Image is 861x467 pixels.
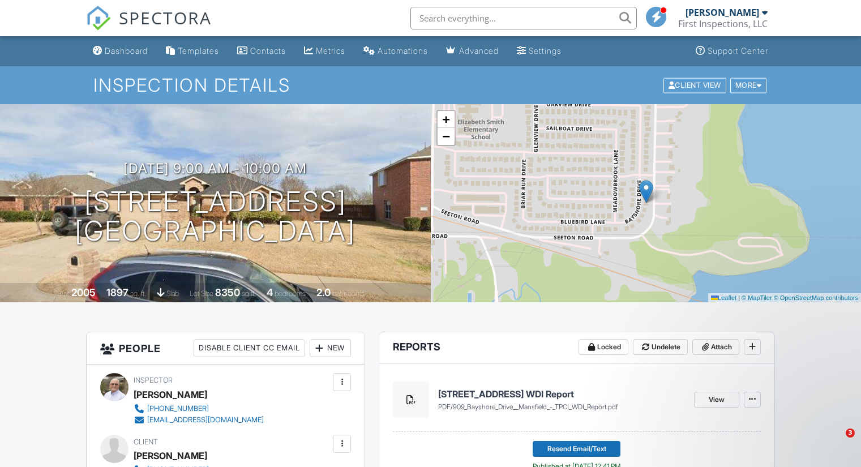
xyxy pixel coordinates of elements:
a: Support Center [691,41,773,62]
span: 3 [846,429,855,438]
span: sq.ft. [242,289,256,298]
div: Support Center [708,46,768,55]
a: Automations (Basic) [359,41,432,62]
h1: [STREET_ADDRESS] [GEOGRAPHIC_DATA] [75,187,355,247]
div: [PERSON_NAME] [134,447,207,464]
a: SPECTORA [86,15,212,39]
div: 1897 [106,286,128,298]
h1: Inspection Details [93,75,768,95]
a: Client View [662,80,729,89]
div: [PERSON_NAME] [686,7,759,18]
div: Contacts [250,46,286,55]
span: + [442,112,449,126]
span: − [442,129,449,143]
span: Inspector [134,376,173,384]
div: Automations [378,46,428,55]
a: Zoom in [438,111,455,128]
a: © OpenStreetMap contributors [774,294,858,301]
div: [PERSON_NAME] [134,386,207,403]
a: Zoom out [438,128,455,145]
div: Templates [178,46,219,55]
div: [EMAIL_ADDRESS][DOMAIN_NAME] [147,415,264,425]
a: Advanced [442,41,503,62]
span: Lot Size [190,289,213,298]
img: Marker [639,180,653,203]
div: Settings [529,46,562,55]
a: Metrics [299,41,350,62]
div: Advanced [459,46,499,55]
div: [PHONE_NUMBER] [147,404,209,413]
h3: [DATE] 9:00 am - 10:00 am [123,161,307,176]
span: Client [134,438,158,446]
input: Search everything... [410,7,637,29]
span: slab [166,289,179,298]
iframe: Intercom live chat [823,429,850,456]
a: Templates [161,41,224,62]
a: Settings [512,41,566,62]
span: bathrooms [332,289,365,298]
span: bedrooms [275,289,306,298]
div: 2005 [71,286,96,298]
div: 2.0 [316,286,331,298]
div: New [310,339,351,357]
a: Dashboard [88,41,152,62]
span: Built [57,289,70,298]
a: [PHONE_NUMBER] [134,403,264,414]
span: sq. ft. [130,289,146,298]
img: The Best Home Inspection Software - Spectora [86,6,111,31]
a: © MapTiler [742,294,772,301]
div: More [730,78,767,93]
div: Client View [663,78,726,93]
h3: People [87,332,365,365]
a: [EMAIL_ADDRESS][DOMAIN_NAME] [134,414,264,426]
div: 8350 [215,286,240,298]
a: Leaflet [711,294,736,301]
a: Contacts [233,41,290,62]
div: Disable Client CC Email [194,339,305,357]
div: Dashboard [105,46,148,55]
span: | [738,294,740,301]
span: SPECTORA [119,6,212,29]
div: Metrics [316,46,345,55]
div: First Inspections, LLC [678,18,768,29]
div: 4 [267,286,273,298]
